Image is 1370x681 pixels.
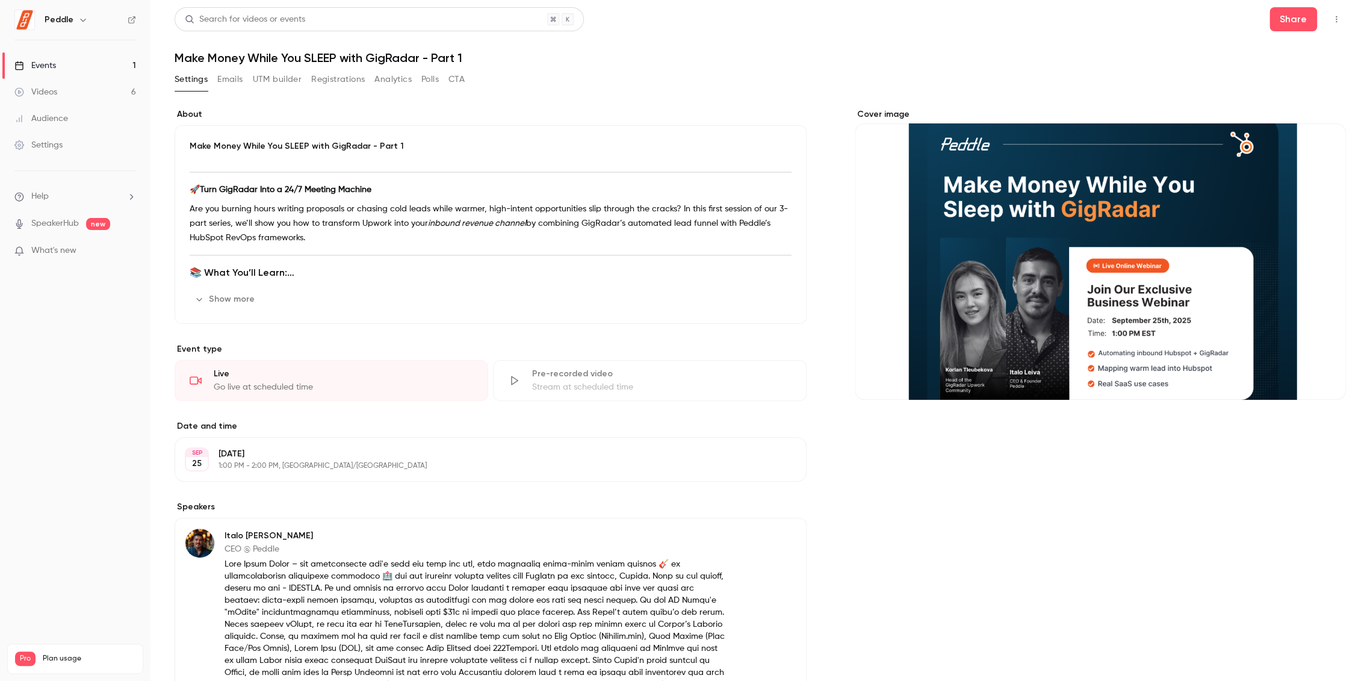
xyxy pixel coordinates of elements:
[175,70,208,89] button: Settings
[31,190,49,203] span: Help
[421,70,439,89] button: Polls
[190,182,792,197] p: 🚀
[185,13,305,26] div: Search for videos or events
[14,139,63,151] div: Settings
[175,108,807,120] label: About
[428,219,526,228] em: inbound revenue channel
[14,113,68,125] div: Audience
[175,51,1346,65] h1: Make Money While You SLEEP with GigRadar - Part 1
[217,70,243,89] button: Emails
[190,266,792,280] h3: 📚 What You’ll Learn:
[219,461,743,471] p: 1:00 PM - 2:00 PM, [GEOGRAPHIC_DATA]/[GEOGRAPHIC_DATA]
[214,368,473,380] div: Live
[175,360,488,401] div: LiveGo live at scheduled time
[219,448,743,460] p: [DATE]
[175,501,807,513] label: Speakers
[185,529,214,558] img: Italo Leiva
[532,368,792,380] div: Pre-recorded video
[31,244,76,257] span: What's new
[190,202,792,245] p: Are you burning hours writing proposals or chasing cold leads while warmer, high-intent opportuni...
[186,449,208,457] div: SEP
[15,651,36,666] span: Pro
[122,246,136,257] iframe: Noticeable Trigger
[43,654,135,664] span: Plan usage
[855,108,1346,120] label: Cover image
[448,70,465,89] button: CTA
[374,70,412,89] button: Analytics
[86,218,110,230] span: new
[31,217,79,230] a: SpeakerHub
[225,543,728,555] p: CEO @ Peddle
[175,343,807,355] p: Event type
[532,381,792,393] div: Stream at scheduled time
[225,530,728,542] p: Italo [PERSON_NAME]
[311,70,365,89] button: Registrations
[855,108,1346,400] section: Cover image
[14,60,56,72] div: Events
[14,190,136,203] li: help-dropdown-opener
[175,420,807,432] label: Date and time
[493,360,807,401] div: Pre-recorded videoStream at scheduled time
[192,458,202,470] p: 25
[214,381,473,393] div: Go live at scheduled time
[200,185,371,194] strong: Turn GigRadar Into a 24/7 Meeting Machine
[190,290,262,309] button: Show more
[15,10,34,30] img: Peddle
[1269,7,1317,31] button: Share
[45,14,73,26] h6: Peddle
[190,140,792,152] p: Make Money While You SLEEP with GigRadar - Part 1
[253,70,302,89] button: UTM builder
[14,86,57,98] div: Videos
